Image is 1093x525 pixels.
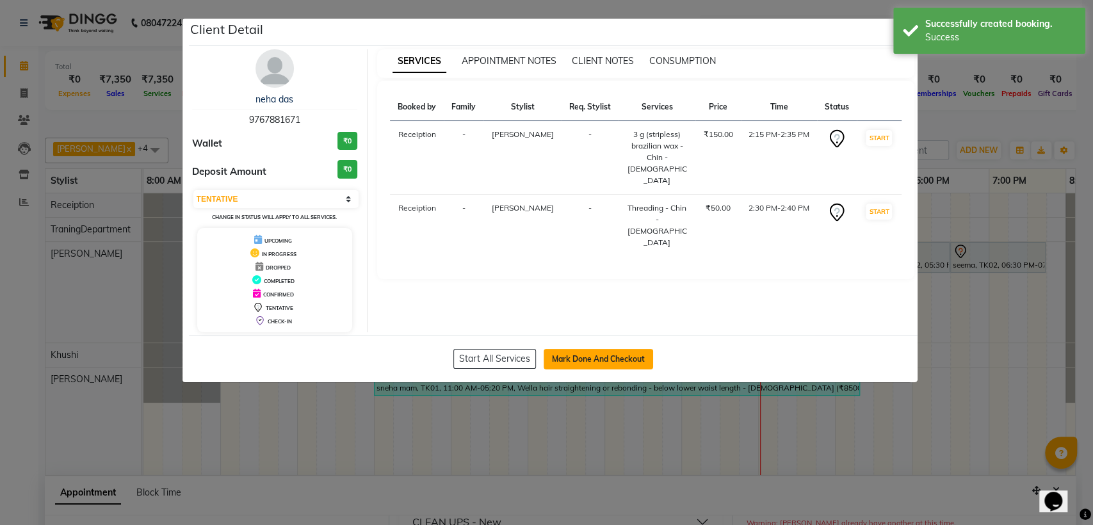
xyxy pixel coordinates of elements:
[264,278,295,284] span: COMPLETED
[492,129,554,139] span: [PERSON_NAME]
[866,204,892,220] button: START
[255,93,293,105] a: neha das
[741,121,817,195] td: 2:15 PM-2:35 PM
[619,93,695,121] th: Services
[492,203,554,213] span: [PERSON_NAME]
[249,114,300,125] span: 9767881671
[703,129,733,140] div: ₹150.00
[453,349,536,369] button: Start All Services
[741,195,817,257] td: 2:30 PM-2:40 PM
[562,93,619,121] th: Req. Stylist
[266,305,293,311] span: TENTATIVE
[444,93,483,121] th: Family
[1039,474,1080,512] iframe: chat widget
[190,20,263,39] h5: Client Detail
[444,121,483,195] td: -
[212,214,337,220] small: Change in status will apply to all services.
[444,195,483,257] td: -
[925,31,1076,44] div: Success
[262,251,296,257] span: IN PROGRESS
[192,136,222,151] span: Wallet
[925,17,1076,31] div: Successfully created booking.
[695,93,740,121] th: Price
[268,318,292,325] span: CHECK-IN
[626,129,688,186] div: 3 g (stripless) brazilian wax - Chin - [DEMOGRAPHIC_DATA]
[562,121,619,195] td: -
[562,195,619,257] td: -
[483,93,561,121] th: Stylist
[866,130,892,146] button: START
[264,238,292,244] span: UPCOMING
[462,55,556,67] span: APPOINTMENT NOTES
[390,121,444,195] td: Receiption
[817,93,857,121] th: Status
[703,202,733,214] div: ₹50.00
[263,291,294,298] span: CONFIRMED
[337,132,357,150] h3: ₹0
[390,195,444,257] td: Receiption
[393,50,446,73] span: SERVICES
[544,349,653,369] button: Mark Done And Checkout
[572,55,634,67] span: CLIENT NOTES
[626,202,688,248] div: Threading - Chin - [DEMOGRAPHIC_DATA]
[192,165,266,179] span: Deposit Amount
[337,160,357,179] h3: ₹0
[649,55,716,67] span: CONSUMPTION
[255,49,294,88] img: avatar
[390,93,444,121] th: Booked by
[741,93,817,121] th: Time
[266,264,291,271] span: DROPPED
